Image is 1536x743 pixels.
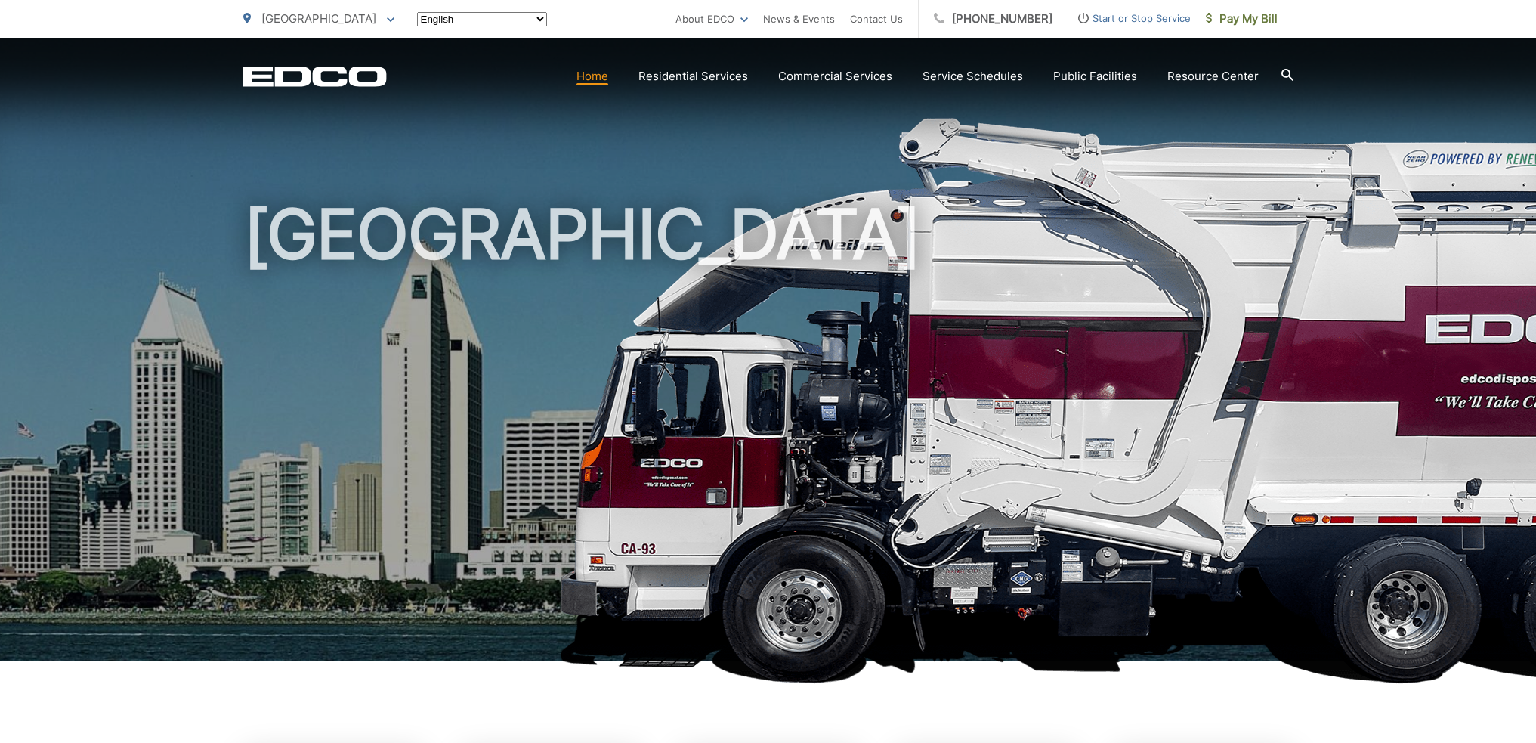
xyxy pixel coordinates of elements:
a: Contact Us [850,10,903,28]
a: Home [576,67,608,85]
a: Commercial Services [778,67,892,85]
a: Residential Services [638,67,748,85]
span: [GEOGRAPHIC_DATA] [261,11,376,26]
a: News & Events [763,10,835,28]
a: EDCD logo. Return to the homepage. [243,66,387,87]
a: Public Facilities [1053,67,1137,85]
a: Resource Center [1167,67,1259,85]
a: About EDCO [675,10,748,28]
h1: [GEOGRAPHIC_DATA] [243,197,1293,675]
select: Select a language [417,12,547,26]
span: Pay My Bill [1206,10,1278,28]
a: Service Schedules [923,67,1023,85]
